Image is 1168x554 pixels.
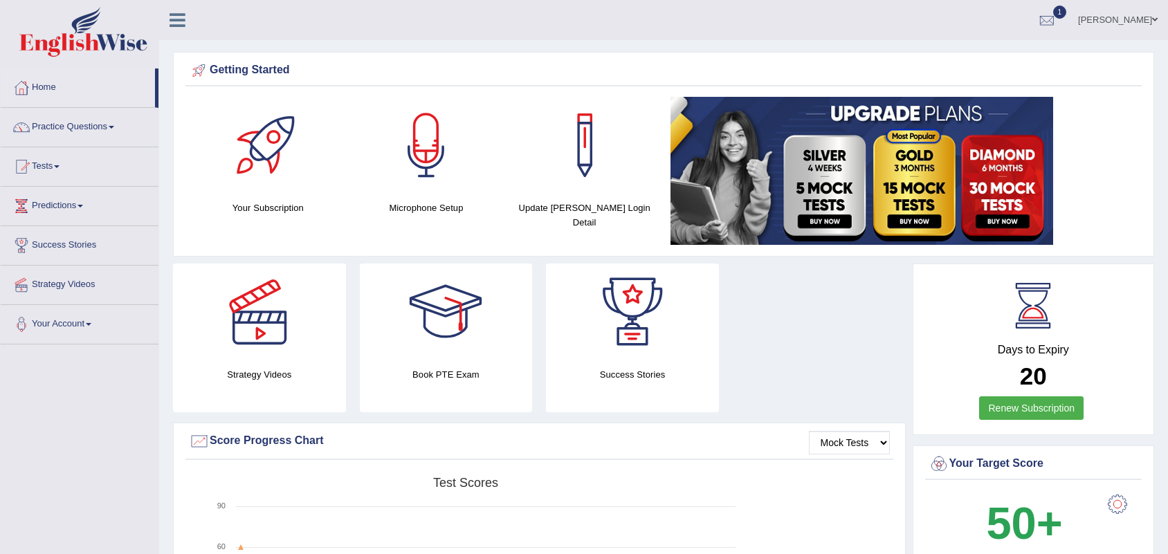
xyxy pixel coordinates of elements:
[1053,6,1067,19] span: 1
[986,498,1062,548] b: 50+
[1,266,158,300] a: Strategy Videos
[360,367,533,382] h4: Book PTE Exam
[433,476,498,490] tspan: Test scores
[1,226,158,261] a: Success Stories
[512,201,657,230] h4: Update [PERSON_NAME] Login Detail
[1,305,158,340] a: Your Account
[217,542,226,551] text: 60
[189,431,890,452] div: Score Progress Chart
[196,201,340,215] h4: Your Subscription
[354,201,499,215] h4: Microphone Setup
[546,367,719,382] h4: Success Stories
[1,187,158,221] a: Predictions
[670,97,1053,245] img: small5.jpg
[1,108,158,142] a: Practice Questions
[1020,362,1047,389] b: 20
[929,344,1139,356] h4: Days to Expiry
[189,60,1138,81] div: Getting Started
[173,367,346,382] h4: Strategy Videos
[1,147,158,182] a: Tests
[979,396,1084,420] a: Renew Subscription
[217,501,226,510] text: 90
[1,68,155,103] a: Home
[929,454,1139,474] div: Your Target Score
